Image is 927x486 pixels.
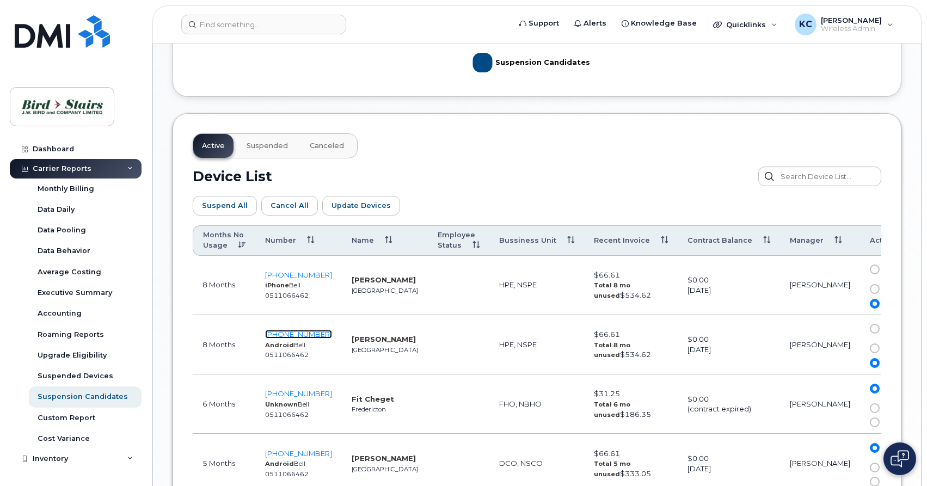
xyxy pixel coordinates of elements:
[821,16,882,24] span: [PERSON_NAME]
[265,341,309,359] small: Bell 0511066462
[193,374,255,434] td: 6 Months
[193,225,255,256] th: Months No Usage: activate to sort column ascending
[352,405,386,413] small: Fredericton
[880,463,918,473] span: Suspend
[352,335,416,343] strong: [PERSON_NAME]
[880,319,918,339] span: Leave active
[265,460,294,467] strong: Android
[705,14,785,35] div: Quicklinks
[352,454,416,463] strong: [PERSON_NAME]
[678,225,780,256] th: Contract Balance: activate to sort column ascending
[428,225,489,256] th: Employee Status: activate to sort column ascending
[687,344,770,355] div: [DATE]
[614,13,704,34] a: Knowledge Base
[584,315,678,374] td: $66.61 $534.62
[265,460,309,478] small: Bell 0511066462
[880,403,918,413] span: Suspend
[678,374,780,434] td: $0.00
[261,196,318,216] button: Cancel All
[310,142,344,150] span: Canceled
[584,225,678,256] th: Recent Invoice: activate to sort column ascending
[193,168,272,184] h2: Device List
[594,281,630,299] strong: Total 8 mo unused
[322,196,400,216] button: Update Devices
[265,449,332,458] a: [PHONE_NUMBER]
[529,18,559,29] span: Support
[265,270,332,279] a: [PHONE_NUMBER]
[271,200,309,211] span: Cancel All
[594,460,630,478] strong: Total 5 mo unused
[880,378,918,398] span: Leave active
[880,417,911,428] span: Cancel
[193,256,255,315] td: 8 Months
[489,225,584,256] th: Bussiness Unit: activate to sort column ascending
[758,167,881,186] input: Search Device List...
[787,14,901,35] div: Kris Clarke
[342,225,428,256] th: Name: activate to sort column ascending
[880,358,911,368] span: Cancel
[473,48,590,77] g: Suspension Candidates
[584,18,606,29] span: Alerts
[265,401,298,408] strong: Unknown
[331,200,391,211] span: Update Devices
[780,315,860,374] td: [PERSON_NAME]
[780,225,860,256] th: Manager: activate to sort column ascending
[780,256,860,315] td: [PERSON_NAME]
[352,346,418,354] small: [GEOGRAPHIC_DATA]
[512,13,567,34] a: Support
[726,20,766,29] span: Quicklinks
[567,13,614,34] a: Alerts
[594,401,630,419] strong: Total 6 mo unused
[880,298,911,309] span: Cancel
[193,196,257,216] button: Suspend All
[780,374,860,434] td: [PERSON_NAME]
[352,287,418,294] small: [GEOGRAPHIC_DATA]
[687,285,770,296] div: [DATE]
[678,315,780,374] td: $0.00
[880,284,918,294] span: Suspend
[265,401,309,419] small: Bell 0511066462
[821,24,882,33] span: Wireless Admin
[880,260,918,280] span: Leave active
[352,465,418,473] small: [GEOGRAPHIC_DATA]
[473,48,590,77] g: Legend
[352,275,416,284] strong: [PERSON_NAME]
[880,438,918,458] span: Leave active
[193,315,255,374] td: 8 Months
[265,281,309,299] small: Bell 0511066462
[489,256,584,315] td: HPE, NSPE
[631,18,697,29] span: Knowledge Base
[489,315,584,374] td: HPE, NSPE
[265,389,332,398] a: [PHONE_NUMBER]
[247,142,288,150] span: Suspended
[584,256,678,315] td: $66.61 $534.62
[181,15,346,34] input: Find something...
[687,464,770,474] div: [DATE]
[255,225,342,256] th: Number: activate to sort column ascending
[687,404,751,413] span: (contract expired)
[489,374,584,434] td: FHO, NBHO
[880,343,918,354] span: Suspend
[265,341,294,349] strong: Android
[584,374,678,434] td: $31.25 $186.35
[891,450,909,467] img: Open chat
[594,341,630,359] strong: Total 8 mo unused
[799,18,812,31] span: KC
[678,256,780,315] td: $0.00
[265,281,289,289] strong: iPhone
[202,200,248,211] span: Suspend All
[352,395,394,403] strong: Fit Cheget
[265,330,332,339] a: [PHONE_NUMBER]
